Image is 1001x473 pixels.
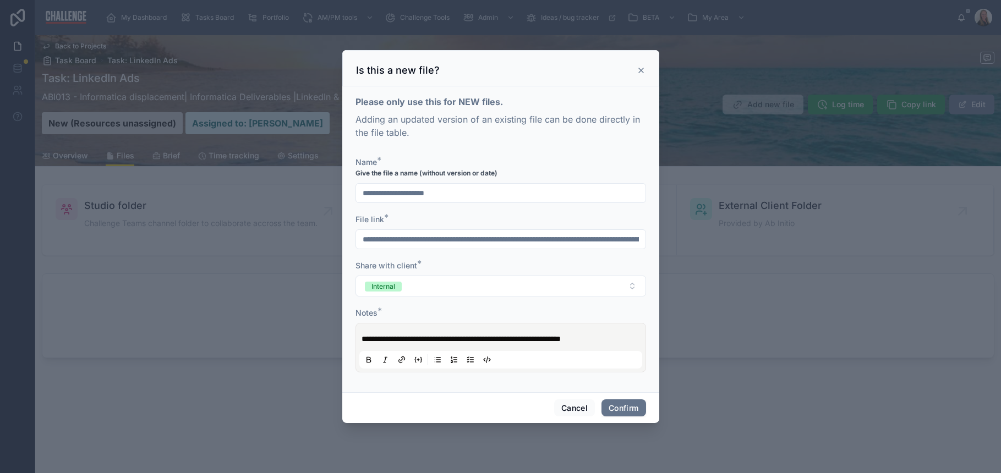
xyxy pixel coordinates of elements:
strong: Please only use this for NEW files. [355,96,503,107]
span: Share with client [355,261,417,270]
span: File link [355,215,384,224]
span: Notes [355,308,378,317]
div: Internal [371,282,395,291]
button: Select Button [355,276,646,296]
h3: Is this a new file? [356,64,440,77]
span: Name [355,157,377,167]
strong: Give the file a name (without version or date) [355,169,497,178]
p: Adding an updated version of an existing file can be done directly in the file table. [355,113,646,139]
button: Confirm [601,399,646,417]
button: Cancel [554,399,595,417]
